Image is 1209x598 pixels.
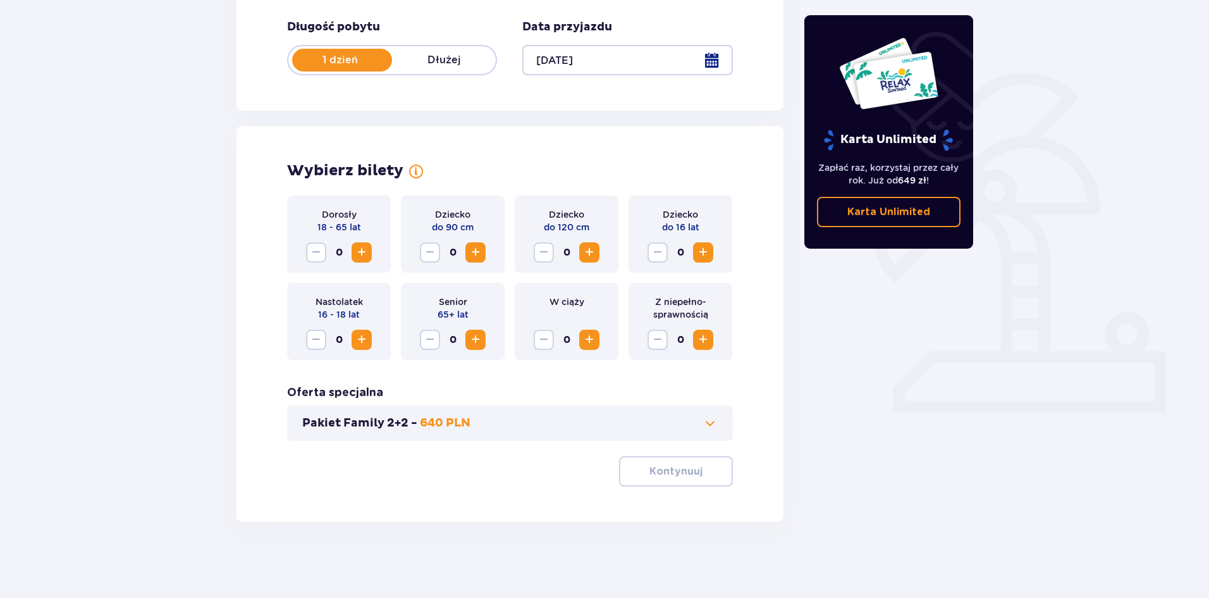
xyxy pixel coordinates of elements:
p: Data przyjazdu [522,20,612,35]
h3: Oferta specjalna [287,385,383,401]
button: Zmniejsz [306,330,326,350]
p: Dorosły [322,208,357,221]
p: Z niepełno­sprawnością [639,296,722,321]
button: Zmniejsz [306,242,326,263]
button: Zwiększ [693,330,713,350]
button: Zwiększ [693,242,713,263]
p: Dziecko [549,208,584,221]
span: 0 [443,330,463,350]
span: 0 [443,242,463,263]
button: Zmniejsz [420,330,440,350]
img: Dwie karty całoroczne do Suntago z napisem 'UNLIMITED RELAX', na białym tle z tropikalnymi liśćmi... [838,37,939,110]
span: 0 [670,330,690,350]
button: Zwiększ [579,330,599,350]
button: Zwiększ [352,242,372,263]
p: Pakiet Family 2+2 - [302,416,417,431]
button: Zmniejsz [647,242,668,263]
a: Karta Unlimited [817,197,961,227]
p: Nastolatek [316,296,363,308]
p: Długość pobytu [287,20,380,35]
p: Dziecko [663,208,698,221]
p: do 120 cm [544,221,589,234]
p: Senior [439,296,467,308]
h2: Wybierz bilety [287,161,403,180]
span: 0 [670,242,690,263]
button: Pakiet Family 2+2 -640 PLN [302,416,718,431]
span: 0 [556,242,577,263]
p: 18 - 65 lat [317,221,361,234]
p: Dziecko [435,208,470,221]
button: Zwiększ [465,242,486,263]
p: 16 - 18 lat [318,308,360,321]
p: do 16 lat [662,221,699,234]
span: 0 [556,330,577,350]
button: Zmniejsz [534,242,554,263]
p: Karta Unlimited [847,205,930,219]
p: 65+ lat [438,308,469,321]
p: W ciąży [549,296,584,308]
p: Karta Unlimited [823,129,954,151]
p: Kontynuuj [649,464,703,478]
span: 649 zł [898,175,926,185]
p: do 90 cm [432,221,474,234]
p: Zapłać raz, korzystaj przez cały rok. Już od ! [817,161,961,187]
p: Dłużej [392,53,496,67]
button: Zmniejsz [420,242,440,263]
button: Zwiększ [465,330,486,350]
p: 640 PLN [420,416,470,431]
button: Kontynuuj [619,456,733,487]
span: 0 [329,330,349,350]
button: Zmniejsz [534,330,554,350]
span: 0 [329,242,349,263]
button: Zwiększ [352,330,372,350]
button: Zmniejsz [647,330,668,350]
button: Zwiększ [579,242,599,263]
p: 1 dzień [288,53,392,67]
